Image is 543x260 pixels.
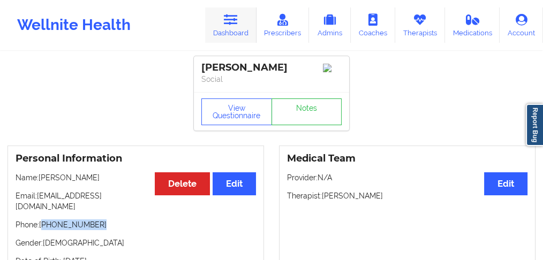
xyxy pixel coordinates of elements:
[351,7,395,43] a: Coaches
[213,172,256,195] button: Edit
[16,238,256,248] p: Gender: [DEMOGRAPHIC_DATA]
[395,7,445,43] a: Therapists
[257,7,310,43] a: Prescribers
[445,7,500,43] a: Medications
[287,172,527,183] p: Provider: N/A
[201,98,272,125] button: View Questionnaire
[309,7,351,43] a: Admins
[16,172,256,183] p: Name: [PERSON_NAME]
[201,74,342,85] p: Social
[526,104,543,146] a: Report Bug
[287,152,527,165] h3: Medical Team
[16,190,256,212] p: Email: [EMAIL_ADDRESS][DOMAIN_NAME]
[271,98,342,125] a: Notes
[323,64,342,72] img: Image%2Fplaceholer-image.png
[500,7,543,43] a: Account
[287,190,527,201] p: Therapist: [PERSON_NAME]
[205,7,257,43] a: Dashboard
[16,219,256,230] p: Phone: [PHONE_NUMBER]
[201,62,342,74] div: [PERSON_NAME]
[16,152,256,165] h3: Personal Information
[484,172,527,195] button: Edit
[155,172,210,195] button: Delete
